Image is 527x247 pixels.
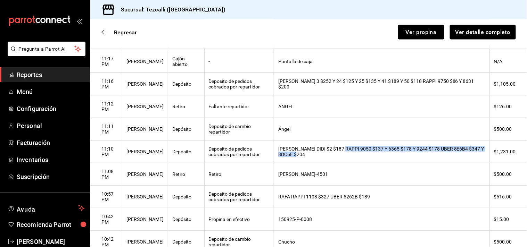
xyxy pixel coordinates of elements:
span: Facturación [17,138,84,147]
th: $500.00 [489,118,527,140]
th: [PERSON_NAME] [122,118,168,140]
th: - [204,50,274,73]
th: Retiro [204,163,274,186]
th: Pantalla de caja [274,50,490,73]
span: Reportes [17,70,84,79]
th: Faltante repartidor [204,95,274,118]
span: Ayuda [17,204,75,212]
th: [PERSON_NAME] [122,186,168,208]
span: Suscripción [17,172,84,181]
button: Regresar [101,29,137,36]
span: Personal [17,121,84,130]
button: open_drawer_menu [76,18,82,24]
span: Recomienda Parrot [17,220,84,229]
span: Inventarios [17,155,84,164]
button: Ver detalle completo [450,25,516,40]
th: Retiro [168,95,205,118]
th: 11:12 PM [90,95,122,118]
th: Deposito de pedidos cobrados por repartidor [204,73,274,95]
th: Ángel [274,118,490,140]
th: $15.00 [489,208,527,231]
th: Deposito de pedidos cobrados por repartidor [204,140,274,163]
th: [PERSON_NAME] [122,163,168,186]
th: $516.00 [489,186,527,208]
th: 10:42 PM [90,208,122,231]
th: [PERSON_NAME]-4501 [274,163,490,186]
span: Pregunta a Parrot AI [19,45,75,53]
th: 11:08 PM [90,163,122,186]
th: 10:57 PM [90,186,122,208]
th: Depósito [168,118,205,140]
button: Pregunta a Parrot AI [8,42,85,56]
th: Retiro [168,163,205,186]
th: Depósito [168,186,205,208]
th: [PERSON_NAME] 3 $252 Y 24 $125 Y 25 $135 Y 41 $189 Y 50 $118 RAPPI 9750 $86 Y 8631 $200 [274,73,490,95]
th: Depósito [168,208,205,231]
th: 11:11 PM [90,118,122,140]
th: Depósito [168,73,205,95]
th: $500.00 [489,163,527,186]
th: Cajón abierto [168,50,205,73]
th: Propina en efectivo [204,208,274,231]
th: ÁNGEL [274,95,490,118]
th: 11:10 PM [90,140,122,163]
th: [PERSON_NAME] DIDI $2 $187 RAPPI 9050 $137 Y 6365 $178 Y 9244 $178 UBER 8E6B4 $347 Y 8DC6E $204 [274,140,490,163]
th: $1,231.00 [489,140,527,163]
th: $1,105.00 [489,73,527,95]
th: [PERSON_NAME] [122,208,168,231]
th: 11:16 PM [90,73,122,95]
a: Pregunta a Parrot AI [5,50,85,58]
th: [PERSON_NAME] [122,95,168,118]
th: 11:17 PM [90,50,122,73]
th: [PERSON_NAME] [122,140,168,163]
th: [PERSON_NAME] [122,73,168,95]
span: Configuración [17,104,84,113]
th: $126.00 [489,95,527,118]
th: RAFA RAPPI 1108 $327 UBER 5262B $189 [274,186,490,208]
span: Regresar [114,29,137,36]
th: Deposito de pedidos cobrados por repartidor [204,186,274,208]
th: Deposito de cambio repartidor [204,118,274,140]
button: Ver propina [398,25,444,40]
th: Depósito [168,140,205,163]
th: N/A [489,50,527,73]
th: 150925-P-0008 [274,208,490,231]
th: [PERSON_NAME] [122,50,168,73]
span: [PERSON_NAME] [17,237,84,246]
h3: Sucursal: Tezcalli ([GEOGRAPHIC_DATA]) [115,6,225,14]
span: Menú [17,87,84,96]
